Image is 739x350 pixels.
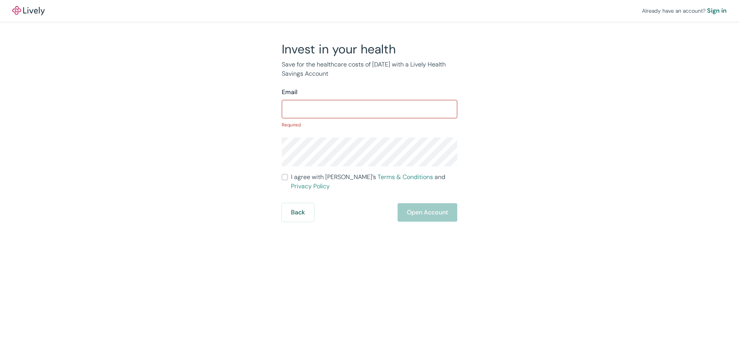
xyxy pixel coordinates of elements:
p: Required [282,121,457,128]
img: Lively [12,6,45,15]
a: Terms & Conditions [378,173,433,181]
p: Save for the healthcare costs of [DATE] with a Lively Health Savings Account [282,60,457,78]
button: Back [282,203,314,222]
span: I agree with [PERSON_NAME]’s and [291,173,457,191]
h2: Invest in your health [282,41,457,57]
label: Email [282,88,298,97]
a: Privacy Policy [291,182,330,190]
a: Sign in [707,6,727,15]
div: Already have an account? [642,6,727,15]
a: LivelyLively [12,6,45,15]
